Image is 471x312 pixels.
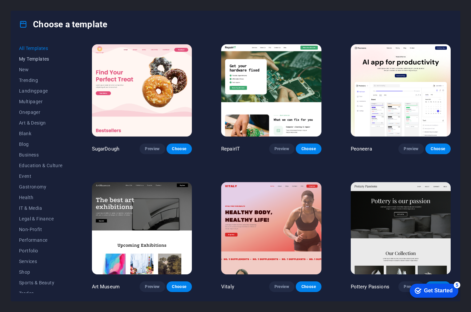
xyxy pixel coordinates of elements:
[351,146,372,152] p: Peoneera
[404,284,418,289] span: Preview
[19,213,63,224] button: Legal & Finance
[172,284,187,289] span: Choose
[19,88,63,94] span: Landingpage
[19,163,63,168] span: Education & Culture
[19,171,63,181] button: Event
[19,99,63,104] span: Multipager
[19,86,63,96] button: Landingpage
[351,182,451,274] img: Pottery Passions
[19,96,63,107] button: Multipager
[19,227,63,232] span: Non-Profit
[296,281,321,292] button: Choose
[92,283,120,290] p: Art Museum
[19,269,63,275] span: Shop
[19,245,63,256] button: Portfolio
[425,144,451,154] button: Choose
[145,146,160,152] span: Preview
[145,284,160,289] span: Preview
[19,184,63,189] span: Gastronomy
[19,64,63,75] button: New
[140,144,165,154] button: Preview
[92,44,192,137] img: SugarDough
[19,259,63,264] span: Services
[19,107,63,118] button: Onepager
[19,203,63,213] button: IT & Media
[19,131,63,136] span: Blank
[431,146,445,152] span: Choose
[19,118,63,128] button: Art & Design
[19,205,63,211] span: IT & Media
[19,195,63,200] span: Health
[19,160,63,171] button: Education & Culture
[351,283,389,290] p: Pottery Passions
[221,283,234,290] p: Vitaly
[19,46,63,51] span: All Templates
[19,19,107,30] h4: Choose a template
[19,120,63,126] span: Art & Design
[19,224,63,235] button: Non-Profit
[19,78,63,83] span: Trending
[19,256,63,267] button: Services
[19,54,63,64] button: My Templates
[19,267,63,277] button: Shop
[19,181,63,192] button: Gastronomy
[19,67,63,72] span: New
[19,280,63,285] span: Sports & Beauty
[19,235,63,245] button: Performance
[167,144,192,154] button: Choose
[301,284,316,289] span: Choose
[19,43,63,54] button: All Templates
[19,288,63,299] button: Trades
[172,146,187,152] span: Choose
[221,182,321,274] img: Vitaly
[5,3,54,17] div: Get Started 5 items remaining, 0% complete
[19,173,63,179] span: Event
[19,75,63,86] button: Trending
[269,281,294,292] button: Preview
[221,146,240,152] p: RepairIT
[274,146,289,152] span: Preview
[398,281,424,292] button: Preview
[19,139,63,150] button: Blog
[19,142,63,147] span: Blog
[19,291,63,296] span: Trades
[351,44,451,137] img: Peoneera
[19,150,63,160] button: Business
[398,144,424,154] button: Preview
[269,144,294,154] button: Preview
[404,146,418,152] span: Preview
[19,110,63,115] span: Onepager
[274,284,289,289] span: Preview
[221,44,321,137] img: RepairIT
[296,144,321,154] button: Choose
[301,146,316,152] span: Choose
[92,182,192,274] img: Art Museum
[19,277,63,288] button: Sports & Beauty
[19,248,63,253] span: Portfolio
[20,7,48,13] div: Get Started
[19,152,63,157] span: Business
[49,1,56,8] div: 5
[19,56,63,62] span: My Templates
[92,146,119,152] p: SugarDough
[140,281,165,292] button: Preview
[19,216,63,221] span: Legal & Finance
[19,192,63,203] button: Health
[167,281,192,292] button: Choose
[19,237,63,243] span: Performance
[19,128,63,139] button: Blank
